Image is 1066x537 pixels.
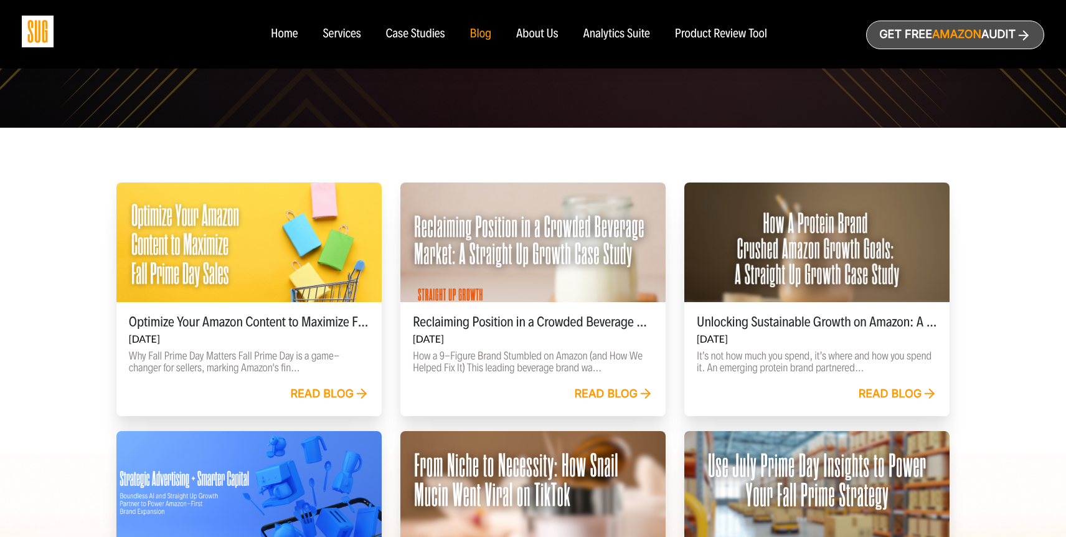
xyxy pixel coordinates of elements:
a: Reclaiming Position in a Crowded Beverage Market: A Straight Up Growth Case Study [DATE] How a 9-... [400,183,666,416]
p: How a 9-Figure Brand Stumbled on Amazon (and How We Helped Fix It) This leading beverage brand wa... [413,350,653,374]
a: Services [323,27,361,41]
img: Sug [22,16,54,47]
a: Blog [470,27,492,41]
a: Analytics Suite [583,27,650,41]
h6: [DATE] [129,333,369,345]
a: Product Review Tool [675,27,767,41]
h5: Reclaiming Position in a Crowded Beverage Market: A Straight Up Growth Case Study [413,315,653,330]
a: Get freeAmazonAudit [866,21,1044,49]
h5: Unlocking Sustainable Growth on Amazon: A Straight Up Growth Case Study [697,315,937,330]
h5: Optimize Your Amazon Content to Maximize Fall Prime Day Sales [129,315,369,330]
p: Why Fall Prime Day Matters Fall Prime Day is a game-changer for sellers, marking Amazon's fin... [129,350,369,374]
div: Read blog [859,387,938,401]
span: Amazon [932,28,981,41]
div: Read blog [575,387,654,401]
p: It’s not how much you spend, it’s where and how you spend it. An emerging protein brand partnered... [697,350,937,374]
a: Unlocking Sustainable Growth on Amazon: A Straight Up Growth Case Study [DATE] It’s not how much ... [684,183,950,416]
h6: [DATE] [697,333,937,345]
a: Case Studies [386,27,445,41]
a: Home [271,27,298,41]
div: Read blog [290,387,369,401]
a: Optimize Your Amazon Content to Maximize Fall Prime Day Sales [DATE] Why Fall Prime Day Matters F... [116,183,382,416]
a: About Us [516,27,559,41]
h6: [DATE] [413,333,653,345]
